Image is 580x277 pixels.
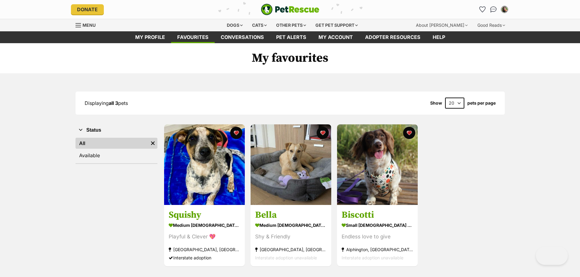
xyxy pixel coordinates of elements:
strong: all 3 [109,100,118,106]
img: logo-e224e6f780fb5917bec1dbf3a21bbac754714ae5b6737aabdf751b685950b380.svg [261,4,319,15]
div: small [DEMOGRAPHIC_DATA] Dog [342,221,413,230]
div: Cats [248,19,271,31]
a: All [76,138,148,149]
h3: Squishy [169,209,240,221]
a: Donate [71,4,104,15]
div: Alphington, [GEOGRAPHIC_DATA] [342,246,413,254]
ul: Account quick links [478,5,509,14]
a: Available [76,150,157,161]
button: favourite [403,127,415,139]
span: Displaying pets [85,100,128,106]
div: [GEOGRAPHIC_DATA], [GEOGRAPHIC_DATA] [255,246,327,254]
label: pets per page [467,101,496,106]
button: My account [500,5,509,14]
div: About [PERSON_NAME] [412,19,472,31]
a: Bella medium [DEMOGRAPHIC_DATA] Dog Shy & Friendly [GEOGRAPHIC_DATA], [GEOGRAPHIC_DATA] Interstat... [251,205,331,267]
a: Remove filter [148,138,157,149]
button: favourite [230,127,242,139]
div: Dogs [223,19,247,31]
a: My profile [129,31,171,43]
div: Other pets [272,19,310,31]
img: Cynthia Tsao profile pic [501,6,508,12]
a: Conversations [489,5,498,14]
div: medium [DEMOGRAPHIC_DATA] Dog [169,221,240,230]
h3: Biscotti [342,209,413,221]
button: Status [76,126,157,134]
img: chat-41dd97257d64d25036548639549fe6c8038ab92f7586957e7f3b1b290dea8141.svg [490,6,497,12]
a: Pet alerts [270,31,312,43]
a: conversations [215,31,270,43]
a: Favourites [171,31,215,43]
button: favourite [317,127,329,139]
span: Interstate adoption unavailable [342,255,403,261]
div: [GEOGRAPHIC_DATA], [GEOGRAPHIC_DATA] [169,246,240,254]
div: Endless love to give [342,233,413,241]
div: medium [DEMOGRAPHIC_DATA] Dog [255,221,327,230]
a: Squishy medium [DEMOGRAPHIC_DATA] Dog Playful & Clever 💖 [GEOGRAPHIC_DATA], [GEOGRAPHIC_DATA] Int... [164,205,245,267]
span: Show [430,101,442,106]
div: Get pet support [311,19,362,31]
img: Squishy [164,124,245,205]
div: Status [76,137,157,163]
a: Biscotti small [DEMOGRAPHIC_DATA] Dog Endless love to give Alphington, [GEOGRAPHIC_DATA] Intersta... [337,205,418,267]
div: Good Reads [473,19,509,31]
img: Bella [251,124,331,205]
span: Menu [83,23,96,28]
a: PetRescue [261,4,319,15]
a: Adopter resources [359,31,427,43]
div: Playful & Clever 💖 [169,233,240,241]
img: Biscotti [337,124,418,205]
span: Interstate adoption unavailable [255,255,317,261]
iframe: Help Scout Beacon - Open [536,247,568,265]
div: Shy & Friendly [255,233,327,241]
div: Interstate adoption [169,254,240,262]
a: Menu [76,19,100,30]
a: Favourites [478,5,487,14]
h3: Bella [255,209,327,221]
a: Help [427,31,451,43]
a: My account [312,31,359,43]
